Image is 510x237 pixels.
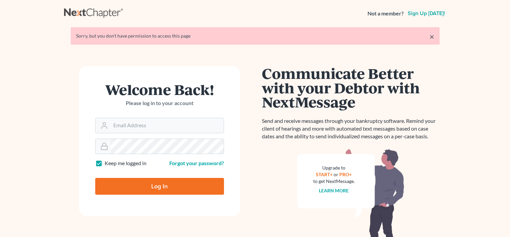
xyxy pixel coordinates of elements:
[430,33,434,41] a: ×
[105,159,147,167] label: Keep me logged in
[319,188,349,193] a: Learn more
[76,33,434,39] div: Sorry, but you don't have permission to access this page
[169,160,224,166] a: Forgot your password?
[406,11,446,16] a: Sign up [DATE]!
[313,164,355,171] div: Upgrade to
[262,117,440,140] p: Send and receive messages through your bankruptcy software. Remind your client of hearings and mo...
[111,118,224,133] input: Email Address
[313,178,355,185] div: to get NextMessage.
[262,66,440,109] h1: Communicate Better with your Debtor with NextMessage
[95,99,224,107] p: Please log in to your account
[95,178,224,195] input: Log In
[339,172,352,177] a: PRO+
[316,172,333,177] a: START+
[334,172,338,177] span: or
[95,82,224,97] h1: Welcome Back!
[367,10,404,17] strong: Not a member?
